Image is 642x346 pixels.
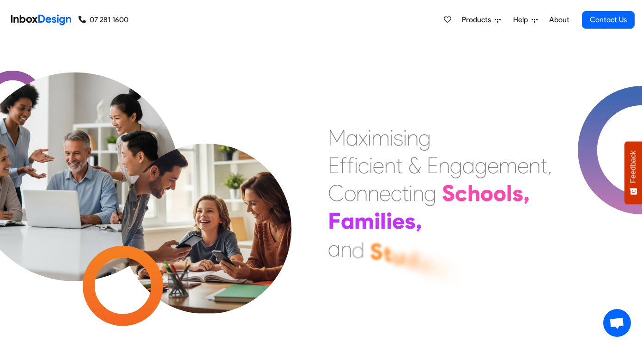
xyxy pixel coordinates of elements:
div: m [499,152,517,179]
div: l [380,207,386,235]
div: n [384,152,396,179]
div: E [427,152,438,179]
div: a [328,235,340,262]
div: a [462,152,475,179]
a: Products [458,11,504,29]
div: x [358,124,368,152]
div: m [371,124,390,152]
div: i [368,124,371,152]
div: e [392,207,405,235]
div: n [438,152,450,179]
div: F [328,207,341,235]
a: Contact Us [582,11,635,29]
div: n [407,124,418,152]
div: g [450,152,462,179]
div: t [402,179,409,207]
div: o [493,179,506,207]
div: e [373,152,384,179]
div: s [394,124,403,152]
div: e [487,152,499,179]
div: n [412,179,424,207]
div: i [403,124,407,152]
div: d [405,246,418,273]
div: c [391,179,402,207]
div: n [368,179,379,207]
div: i [369,152,373,179]
div: t [396,152,403,179]
div: c [455,179,467,207]
div: n [431,254,444,282]
div: f [347,152,354,179]
button: Feedback - Show survey [624,141,642,204]
a: About [546,11,572,29]
div: Maximising Efficient & Engagement, Connecting Schools, Families, and Students. [328,124,552,262]
div: o [480,179,493,207]
div: S [370,238,383,266]
div: , [523,179,530,207]
div: g [424,179,436,207]
div: n [529,152,540,179]
div: i [409,179,412,207]
div: , [547,152,552,179]
div: l [506,179,512,207]
div: t [383,240,392,267]
div: M [328,124,346,152]
div: e [379,179,391,207]
div: i [390,124,394,152]
div: e [517,152,529,179]
div: c [358,152,369,179]
div: & [408,152,421,179]
div: n [356,179,368,207]
img: parents_with_child.png [100,101,313,314]
span: Feedback [629,151,637,183]
div: s [512,179,523,207]
div: a [346,124,358,152]
a: 07 281 1600 [79,14,128,25]
div: o [344,179,356,207]
div: s [405,207,416,235]
div: a [341,207,354,235]
div: h [467,179,480,207]
div: S [442,179,455,207]
div: u [392,243,405,270]
div: n [340,235,352,263]
div: t [540,152,547,179]
div: g [475,152,487,179]
div: i [386,207,392,235]
div: e [418,249,431,277]
span: Products [462,14,495,25]
a: Help [509,11,541,29]
div: f [339,152,347,179]
div: E [328,152,339,179]
div: Open chat [603,309,631,337]
div: , [416,207,422,235]
div: C [328,179,344,207]
div: i [374,207,380,235]
div: g [418,124,431,152]
div: d [352,236,364,264]
div: i [354,152,358,179]
div: t [444,259,453,286]
div: m [354,207,374,235]
span: Help [513,14,532,25]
